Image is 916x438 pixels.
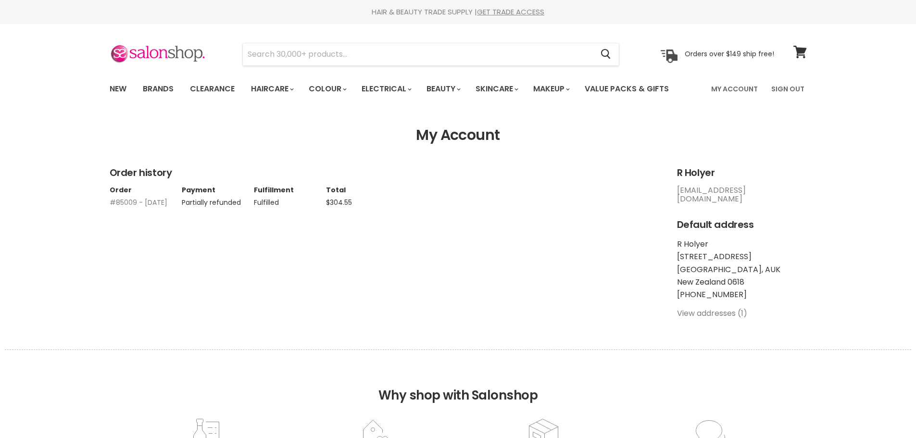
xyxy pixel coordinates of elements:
th: Fulfillment [254,186,326,194]
form: Product [242,43,619,66]
a: View addresses (1) [677,308,747,319]
h2: Order history [110,167,658,178]
input: Search [243,43,593,65]
th: Order [110,186,182,194]
div: HAIR & BEAUTY TRADE SUPPLY | [98,7,819,17]
td: Partially refunded [182,194,254,206]
a: New [102,79,134,99]
a: Sign Out [765,79,810,99]
a: Makeup [526,79,576,99]
p: Orders over $149 ship free! [685,50,774,58]
th: Payment [182,186,254,194]
span: $304.55 [326,198,352,207]
li: New Zealand 0618 [677,278,807,287]
nav: Main [98,75,819,103]
td: Fulfilled [254,194,326,206]
li: R Holyer [677,240,807,249]
a: #85009 - [DATE] [110,198,167,207]
a: Value Packs & Gifts [577,79,676,99]
a: GET TRADE ACCESS [477,7,544,17]
h1: My Account [110,127,807,144]
a: My Account [705,79,764,99]
li: [STREET_ADDRESS] [677,252,807,261]
a: Haircare [244,79,300,99]
a: Brands [136,79,181,99]
a: Skincare [468,79,524,99]
a: Beauty [419,79,466,99]
a: Clearance [183,79,242,99]
a: [EMAIL_ADDRESS][DOMAIN_NAME] [677,185,746,204]
button: Search [593,43,619,65]
th: Total [326,186,398,194]
ul: Main menu [102,75,691,103]
li: [PHONE_NUMBER] [677,290,807,299]
h2: R Holyer [677,167,807,178]
a: Electrical [354,79,417,99]
h2: Why shop with Salonshop [5,350,911,417]
a: Colour [301,79,352,99]
h2: Default address [677,219,807,230]
li: [GEOGRAPHIC_DATA], AUK [677,265,807,274]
